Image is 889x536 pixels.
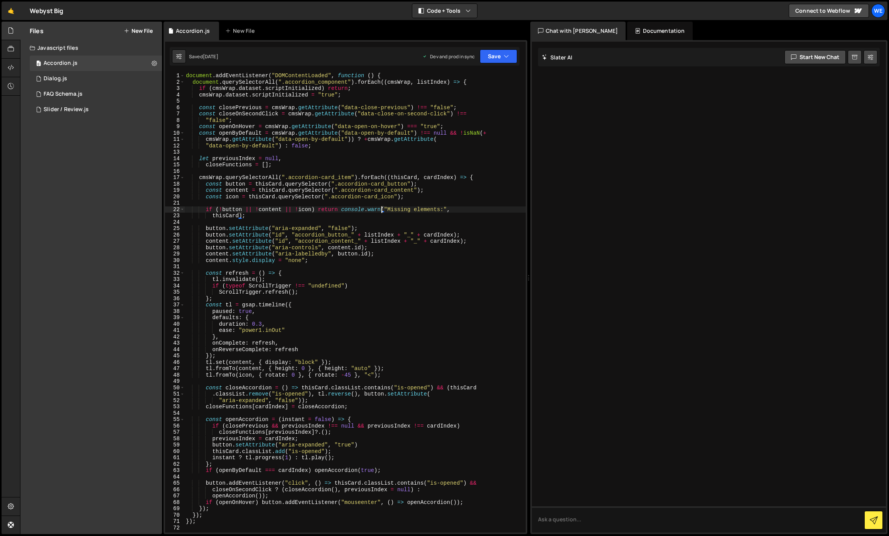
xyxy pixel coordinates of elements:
[165,174,185,181] div: 17
[165,378,185,385] div: 49
[530,22,626,40] div: Chat with [PERSON_NAME]
[789,4,869,18] a: Connect to Webflow
[165,359,185,366] div: 46
[165,73,185,79] div: 1
[165,512,185,519] div: 70
[203,53,218,60] div: [DATE]
[2,2,20,20] a: 🤙
[30,86,162,102] div: 17149/47355.js
[165,200,185,206] div: 21
[165,213,185,219] div: 23
[165,334,185,340] div: 42
[627,22,692,40] div: Documentation
[165,136,185,143] div: 11
[165,416,185,423] div: 55
[165,181,185,188] div: 18
[165,130,185,137] div: 10
[165,85,185,92] div: 3
[165,410,185,417] div: 54
[165,257,185,264] div: 30
[165,225,185,232] div: 25
[165,308,185,315] div: 38
[165,487,185,493] div: 66
[165,117,185,124] div: 8
[165,245,185,251] div: 28
[165,168,185,175] div: 16
[165,187,185,194] div: 19
[165,194,185,200] div: 20
[165,92,185,98] div: 4
[165,238,185,245] div: 27
[20,40,162,56] div: Javascript files
[165,347,185,353] div: 44
[176,27,210,35] div: Accordion.js
[165,111,185,117] div: 7
[165,442,185,448] div: 59
[165,461,185,468] div: 62
[165,353,185,359] div: 45
[165,436,185,442] div: 58
[165,105,185,111] div: 6
[165,270,185,277] div: 32
[165,251,185,257] div: 29
[480,49,517,63] button: Save
[165,525,185,531] div: 72
[871,4,885,18] a: We
[30,71,162,86] div: 17149/47446.js
[124,28,153,34] button: New File
[165,143,185,149] div: 12
[165,397,185,404] div: 52
[165,314,185,321] div: 39
[165,372,185,379] div: 48
[30,56,162,71] div: 17149/47351.js
[165,123,185,130] div: 9
[165,518,185,525] div: 71
[165,480,185,487] div: 65
[44,60,78,67] div: Accordion.js
[165,391,185,397] div: 51
[30,102,162,117] div: 17149/47677.js
[165,423,185,429] div: 56
[165,474,185,480] div: 64
[165,321,185,328] div: 40
[165,156,185,162] div: 14
[44,106,89,113] div: Slider / Review.js
[165,448,185,455] div: 60
[189,53,218,60] div: Saved
[165,264,185,270] div: 31
[165,232,185,238] div: 26
[165,219,185,226] div: 24
[165,467,185,474] div: 63
[165,385,185,391] div: 50
[542,54,573,61] h2: Slater AI
[165,499,185,506] div: 68
[412,4,477,18] button: Code + Tools
[165,455,185,461] div: 61
[165,162,185,168] div: 15
[784,50,846,64] button: Start new chat
[165,296,185,302] div: 36
[165,506,185,512] div: 69
[165,327,185,334] div: 41
[165,289,185,296] div: 35
[165,404,185,410] div: 53
[165,98,185,105] div: 5
[165,276,185,283] div: 33
[165,206,185,213] div: 22
[165,149,185,156] div: 13
[165,340,185,347] div: 43
[165,79,185,86] div: 2
[225,27,258,35] div: New File
[165,283,185,289] div: 34
[30,27,44,35] h2: Files
[165,365,185,372] div: 47
[165,302,185,308] div: 37
[165,493,185,499] div: 67
[165,429,185,436] div: 57
[44,75,67,82] div: Dialog.js
[44,91,83,98] div: FAQ Schema.js
[30,6,64,15] div: Webyst Big
[36,61,41,67] span: 0
[422,53,475,60] div: Dev and prod in sync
